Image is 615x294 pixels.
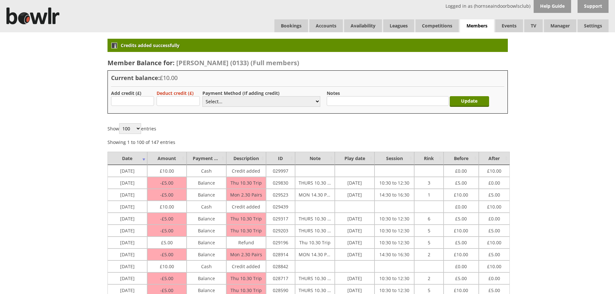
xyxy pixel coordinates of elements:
[266,260,295,272] td: 028842
[344,19,382,32] a: Availability
[374,152,414,165] td: Session : activate to sort column ascending
[160,202,174,210] span: 10.00
[455,262,467,269] span: 0.00
[187,201,226,213] td: Cash
[226,152,266,165] td: Description : activate to sort column ascending
[450,96,489,107] input: Update
[187,272,226,284] td: Balance
[160,262,174,269] span: 10.00
[111,74,504,82] h3: Current balance:
[455,178,467,186] span: 5.00
[266,177,295,189] td: 029830
[444,152,479,165] td: Before : activate to sort column ascending
[266,213,295,225] td: 029317
[335,272,374,284] td: [DATE]
[488,286,500,293] span: 5.00
[187,189,226,201] td: Balance
[455,214,467,222] span: 5.00
[160,166,174,174] span: 10.00
[226,201,266,213] td: Credit added
[488,226,500,234] span: 5.00
[374,177,414,189] td: 10:30 to 12:30
[479,152,510,165] td: After : activate to sort column ascending
[160,74,178,82] span: £10.00
[266,237,295,248] td: 029196
[187,225,226,237] td: Balance
[495,19,523,32] a: Events
[454,190,468,198] span: 10.00
[374,189,414,201] td: 14:30 to 16:30
[187,177,226,189] td: Balance
[295,189,335,201] td: MON 14.30 PAIRS
[335,177,374,189] td: [DATE]
[295,152,335,165] td: Note : activate to sort column ascending
[187,260,226,272] td: Cash
[455,202,467,210] span: 0.00
[175,58,299,67] a: [PERSON_NAME] (0133) (Full members)
[488,274,500,281] span: 0.00
[187,152,226,165] td: Payment Method : activate to sort column ascending
[108,177,147,189] td: [DATE]
[160,180,173,186] span: 5.00
[160,216,173,222] span: 5.00
[266,201,295,213] td: 029439
[374,237,414,248] td: 10:30 to 12:30
[455,274,467,281] span: 5.00
[454,286,468,293] span: 10.00
[460,19,494,33] span: Members
[176,58,299,67] span: [PERSON_NAME] (0133) (Full members)
[335,237,374,248] td: [DATE]
[454,226,468,234] span: 10.00
[187,165,226,177] td: Cash
[455,166,467,174] span: 0.00
[108,189,147,201] td: [DATE]
[160,192,173,198] span: 5.00
[160,275,173,281] span: 5.00
[226,272,266,284] td: Thu 10.30 Trip
[160,287,173,293] span: 5.00
[414,248,443,260] td: 2
[374,213,414,225] td: 10:30 to 12:30
[487,262,501,269] span: 10.00
[108,126,156,132] label: Show entries
[374,248,414,260] td: 14:30 to 16:30
[226,248,266,260] td: Mon 2.30 Pairs
[327,90,340,96] label: Notes
[488,190,500,198] span: 5.00
[108,225,147,237] td: [DATE]
[335,213,374,225] td: [DATE]
[226,260,266,272] td: Credit added
[108,58,508,67] h2: Member Balance for:
[226,213,266,225] td: Thu 10.30 Trip
[415,19,459,32] a: Competitions
[335,152,374,165] td: Play date : activate to sort column ascending
[295,272,335,284] td: THURS 10.30 TRIPLES
[487,238,501,246] span: 10.00
[295,177,335,189] td: THURS 10.30 TRIPLES
[266,189,295,201] td: 029523
[226,237,266,248] td: Refund
[266,165,295,177] td: 029997
[187,213,226,225] td: Balance
[488,214,500,222] span: 0.00
[266,248,295,260] td: 028914
[414,213,443,225] td: 6
[108,237,147,248] td: [DATE]
[295,237,335,248] td: Thu 10.30 Trip
[111,90,141,96] label: Add credit (£)
[295,213,335,225] td: THURS 10.30 TRIPLES
[108,165,147,177] td: [DATE]
[108,213,147,225] td: [DATE]
[374,272,414,284] td: 10:30 to 12:30
[187,237,226,248] td: Balance
[108,136,175,145] div: Showing 1 to 100 of 147 entries
[295,248,335,260] td: MON 14.30 PAIRS
[295,225,335,237] td: THURS 10.30 TRIPLES
[414,272,443,284] td: 2
[455,238,467,246] span: 5.00
[119,123,141,134] select: Showentries
[374,225,414,237] td: 10:30 to 12:30
[487,202,501,210] span: 10.00
[108,39,508,52] div: Credits added successfully
[488,178,500,186] span: 0.00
